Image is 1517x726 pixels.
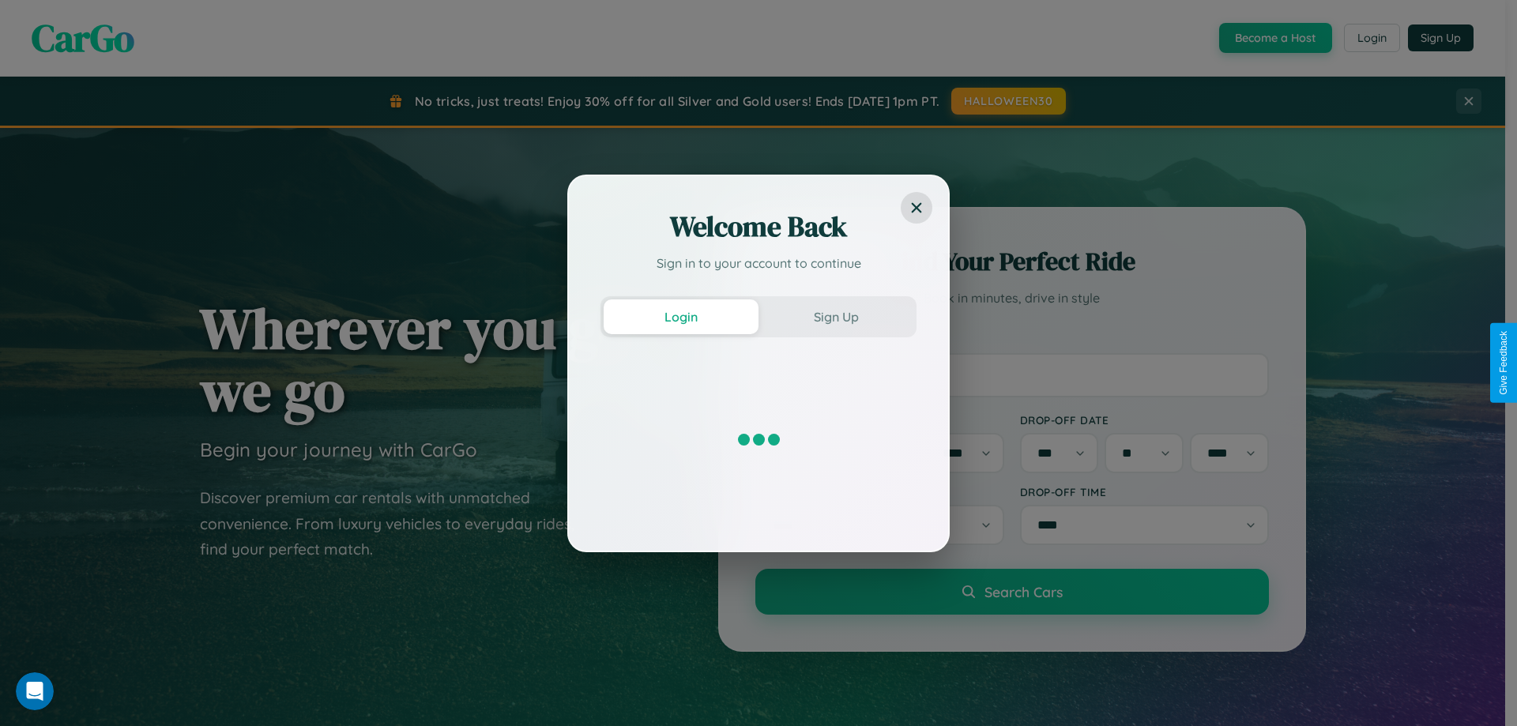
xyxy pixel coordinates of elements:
p: Sign in to your account to continue [600,254,917,273]
iframe: Intercom live chat [16,672,54,710]
button: Login [604,299,758,334]
h2: Welcome Back [600,208,917,246]
button: Sign Up [758,299,913,334]
div: Give Feedback [1498,331,1509,395]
